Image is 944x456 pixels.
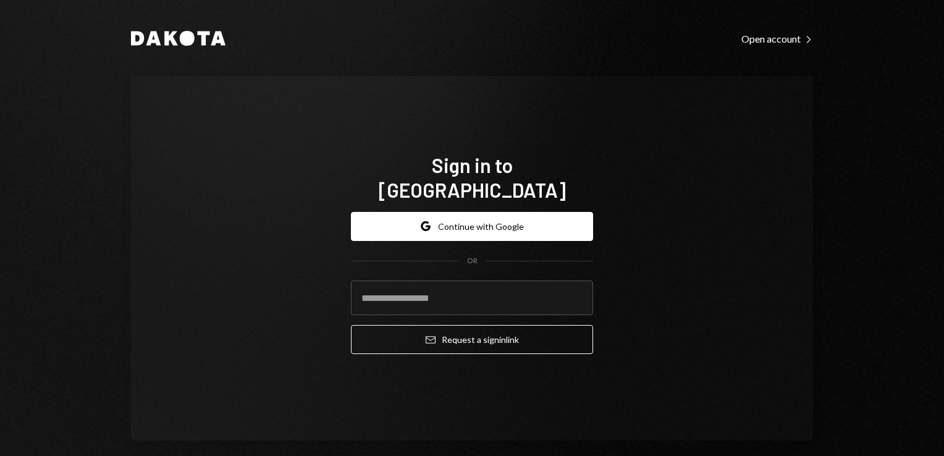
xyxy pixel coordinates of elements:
button: Request a signinlink [351,325,593,354]
h1: Sign in to [GEOGRAPHIC_DATA] [351,153,593,202]
div: Open account [741,33,813,45]
button: Continue with Google [351,212,593,241]
div: OR [467,256,478,266]
a: Open account [741,32,813,45]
